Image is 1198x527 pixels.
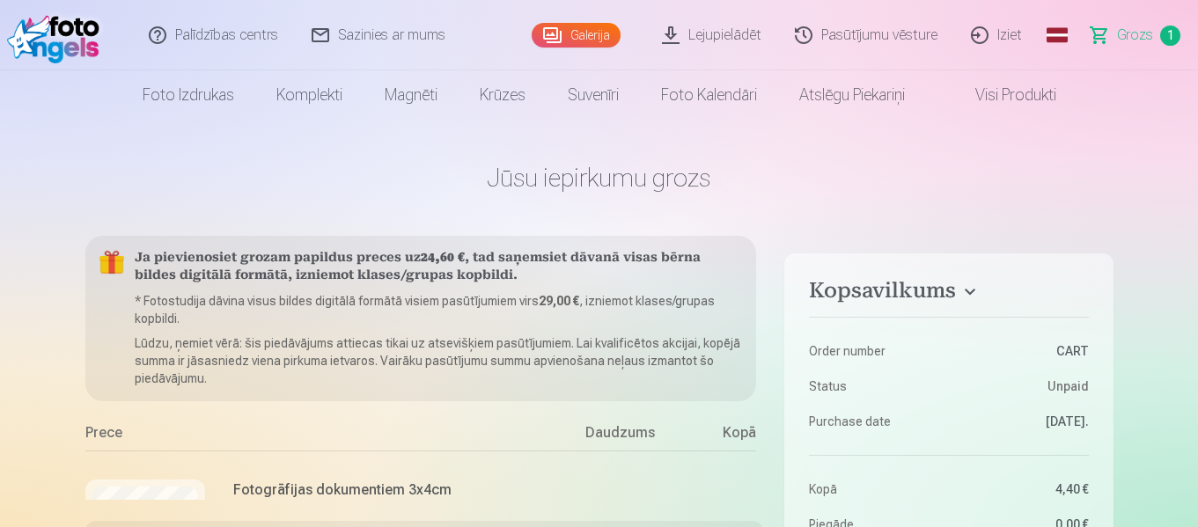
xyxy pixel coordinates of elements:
[85,162,1113,194] h1: Jūsu iepirkumu grozs
[640,70,778,120] a: Foto kalendāri
[85,422,555,450] div: Prece
[459,70,547,120] a: Krūzes
[532,23,621,48] a: Galerija
[554,422,686,450] div: Daudzums
[809,377,940,395] dt: Status
[809,342,940,360] dt: Order number
[1047,377,1089,395] span: Unpaid
[958,480,1089,498] dd: 4,40 €
[809,413,940,430] dt: Purchase date
[421,252,465,265] b: 24,60 €
[364,70,459,120] a: Magnēti
[1160,26,1180,46] span: 1
[809,278,1088,310] button: Kopsavilkums
[547,70,640,120] a: Suvenīri
[255,70,364,120] a: Komplekti
[1117,25,1153,46] span: Grozs
[7,7,108,63] img: /fa1
[926,70,1077,120] a: Visi produkti
[135,292,743,327] p: * Fotostudija dāvina visus bildes digitālā formātā visiem pasūtījumiem virs , izniemot klases/gru...
[121,70,255,120] a: Foto izdrukas
[958,413,1089,430] dd: [DATE].
[135,250,743,285] h5: Ja pievienosiet grozam papildus preces uz , tad saņemsiet dāvanā visas bērna bildes digitālā form...
[135,334,743,387] p: Lūdzu, ņemiet vērā: šis piedāvājums attiecas tikai uz atsevišķiem pasūtījumiem. Lai kvalificētos ...
[778,70,926,120] a: Atslēgu piekariņi
[233,479,540,501] h6: Fotogrāfijas dokumentiem 3x4cm
[809,480,940,498] dt: Kopā
[686,422,756,450] div: Kopā
[958,342,1089,360] dd: CART
[539,294,579,308] b: 29,00 €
